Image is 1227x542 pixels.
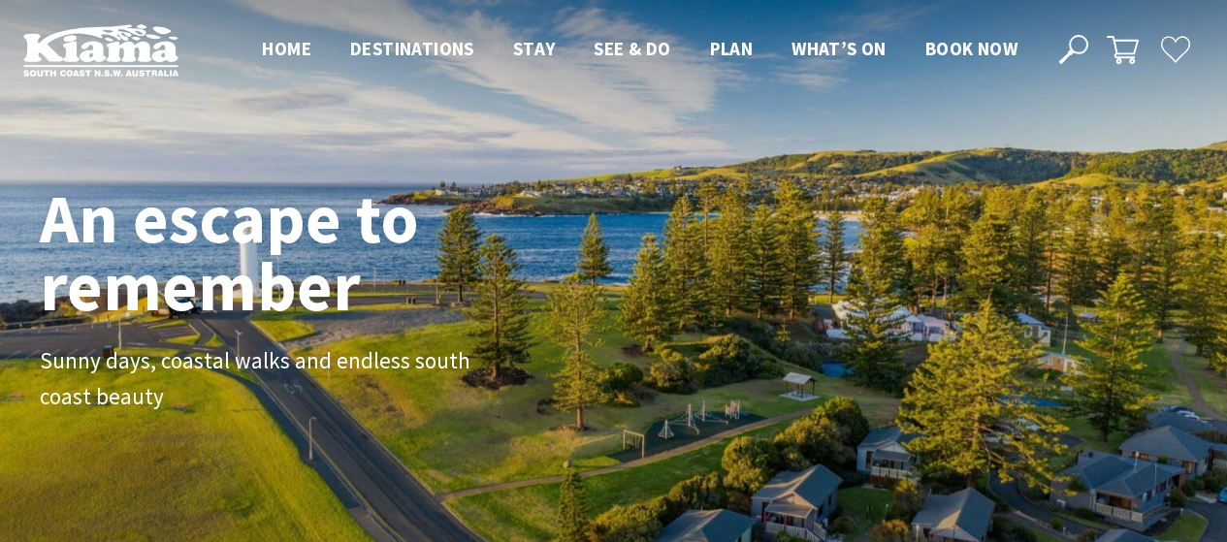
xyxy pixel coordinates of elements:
span: Plan [710,37,754,60]
h1: An escape to remember [40,184,573,320]
span: Stay [513,37,556,60]
p: Sunny days, coastal walks and endless south coast beauty [40,343,476,415]
span: Home [262,37,311,60]
nav: Main Menu [242,34,1037,66]
span: What’s On [791,37,887,60]
span: Destinations [350,37,474,60]
span: Book now [925,37,1017,60]
img: Kiama Logo [23,23,178,77]
span: See & Do [594,37,670,60]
